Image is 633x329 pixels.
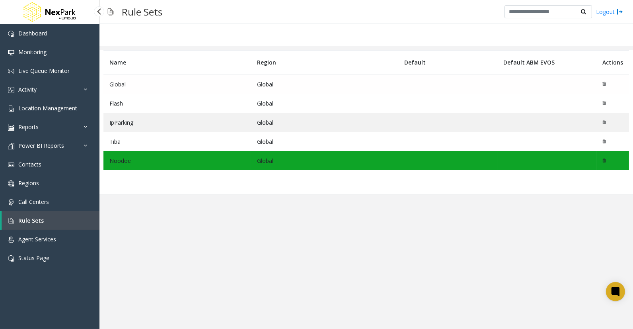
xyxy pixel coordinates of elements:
img: 'icon' [8,199,14,206]
span: Activity [18,86,37,93]
img: 'icon' [8,255,14,262]
img: 'icon' [8,180,14,187]
img: 'icon' [8,124,14,131]
span: Rule Sets [18,217,44,224]
td: Global [251,113,398,132]
td: Global [251,132,398,151]
span: Agent Services [18,235,56,243]
span: Reports [18,123,39,131]
span: Call Centers [18,198,49,206]
span: Live Queue Monitor [18,67,70,74]
th: Region [251,51,398,74]
th: Default [398,51,497,74]
td: Tiba [103,132,251,151]
span: Monitoring [18,48,47,56]
img: 'icon' [8,218,14,224]
img: 'icon' [8,162,14,168]
img: 'icon' [8,106,14,112]
img: 'icon' [8,143,14,149]
span: Regions [18,179,39,187]
td: Global [251,74,398,94]
td: Global [103,74,251,94]
img: logout [617,8,623,16]
span: Contacts [18,161,41,168]
a: Rule Sets [2,211,99,230]
span: Status Page [18,254,49,262]
td: Noodoe [103,151,251,170]
h3: Rule Sets [118,2,166,22]
img: 'icon' [8,68,14,74]
img: 'icon' [8,237,14,243]
span: Dashboard [18,29,47,37]
img: 'icon' [8,31,14,37]
a: Logout [596,8,623,16]
img: 'icon' [8,87,14,93]
th: Actions [596,51,629,74]
td: Flash [103,94,251,113]
td: Global [251,151,398,170]
span: Power BI Reports [18,142,64,149]
th: Name [103,51,251,74]
td: Global [251,94,398,113]
th: Default ABM EVOS [497,51,596,74]
span: Location Management [18,104,77,112]
img: pageIcon [107,2,114,22]
td: IpParking [103,113,251,132]
img: 'icon' [8,49,14,56]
